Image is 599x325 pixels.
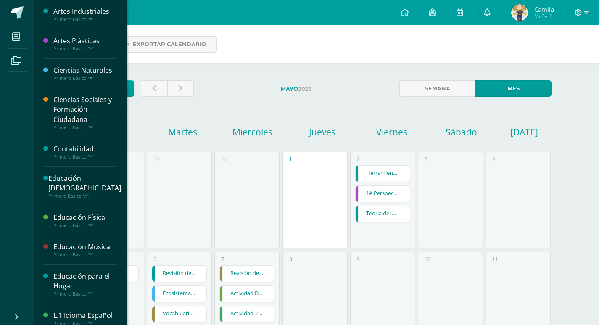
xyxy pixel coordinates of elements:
span: Camila [534,5,554,13]
div: Educación Musical [53,242,117,252]
a: Artes PlásticasPrimero Básico "A" [53,36,117,52]
h1: Sábado [428,126,495,138]
div: Educación para el Hogar [53,272,117,291]
div: Revisión de cuaderno | Tarea [152,265,207,282]
h1: Jueves [288,126,356,138]
div: 11 [492,256,498,263]
div: L.1 Idioma Español [53,311,117,320]
label: 2025 [201,80,393,98]
strong: Mayo [281,86,298,92]
div: Primero Básico "A" [53,154,117,160]
div: 1A Perspectiva 2 | Tarea [355,185,410,202]
a: Ciencias Sociales y Formación CiudadanaPrimero Básico "A" [53,95,117,130]
div: Actividad #4 - REVISIÓN DE IBRO | Tarea [219,306,274,322]
div: Artes Plásticas [53,36,117,46]
a: Mes [475,80,552,97]
a: Ciencias NaturalesPrimero Básico "A" [53,66,117,81]
div: Primero Básico "A" [53,16,117,22]
div: Primero Básico "A" [53,222,117,228]
div: Contabilidad [53,144,117,154]
div: 2 [357,156,360,163]
a: Exportar calendario [111,36,217,53]
a: Semana [399,80,475,97]
div: Primero Básico "A" [53,46,117,52]
div: Primero Básico "A" [53,291,117,297]
div: Ecosistemas y Biomas | Tarea [152,285,207,302]
h1: [DATE] [510,126,521,138]
div: Primero Básico "A" [53,75,117,81]
a: Revisión de cuaderno [220,266,274,282]
div: Primero Básico "A" [53,252,117,258]
div: 1 [289,156,292,163]
a: Vocabulario: oficios [152,306,206,322]
a: Herramientas del telar de cintura [356,166,410,182]
div: 9 [357,256,360,263]
div: Artes Industriales [53,7,117,16]
a: Ecosistemas y Biomas [152,286,206,302]
div: 29 [153,156,159,163]
div: Vocabulario: oficios | Tarea [152,306,207,322]
img: 616c03aa6a5b2cbbfb955a68e3f8a760.png [511,4,528,21]
div: 7 [221,256,224,263]
div: 6 [153,256,156,263]
span: Mi Perfil [534,13,554,20]
div: Educación [DEMOGRAPHIC_DATA] [48,174,121,193]
div: Ciencias Naturales [53,66,117,75]
a: Actividad Dos [220,286,274,302]
h1: Miércoles [219,126,286,138]
div: 10 [425,256,430,263]
div: 3 [425,156,427,163]
div: Herramientas del telar de cintura | Tarea [355,165,410,182]
a: Actividad #4 - REVISIÓN DE IBRO [220,306,274,322]
a: 1A Perspectiva 2 [356,186,410,202]
div: 4 [492,156,495,163]
a: Artes IndustrialesPrimero Básico "A" [53,7,117,22]
h1: Viernes [358,126,425,138]
div: Actividad Dos | Tarea [219,285,274,302]
span: Exportar calendario [133,37,206,52]
a: Educación FísicaPrimero Básico "A" [53,213,117,228]
div: Educación Física [53,213,117,222]
a: Teoría del Cargo y Abono [356,206,410,222]
a: ContabilidadPrimero Básico "A" [53,144,117,160]
div: Teoría del Cargo y Abono | Tarea [355,206,410,222]
div: 30 [221,156,227,163]
div: Revisión de cuaderno | Tarea [219,265,274,282]
a: Educación [DEMOGRAPHIC_DATA]Primero Básico "A" [48,174,121,199]
div: 8 [289,256,292,263]
div: Primero Básico "A" [48,193,121,199]
a: Educación para el HogarPrimero Básico "A" [53,272,117,297]
a: Revisión de cuaderno [152,266,206,282]
h1: Martes [149,126,216,138]
div: Ciencias Sociales y Formación Ciudadana [53,95,117,124]
a: Educación MusicalPrimero Básico "A" [53,242,117,258]
div: Primero Básico "A" [53,124,117,130]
